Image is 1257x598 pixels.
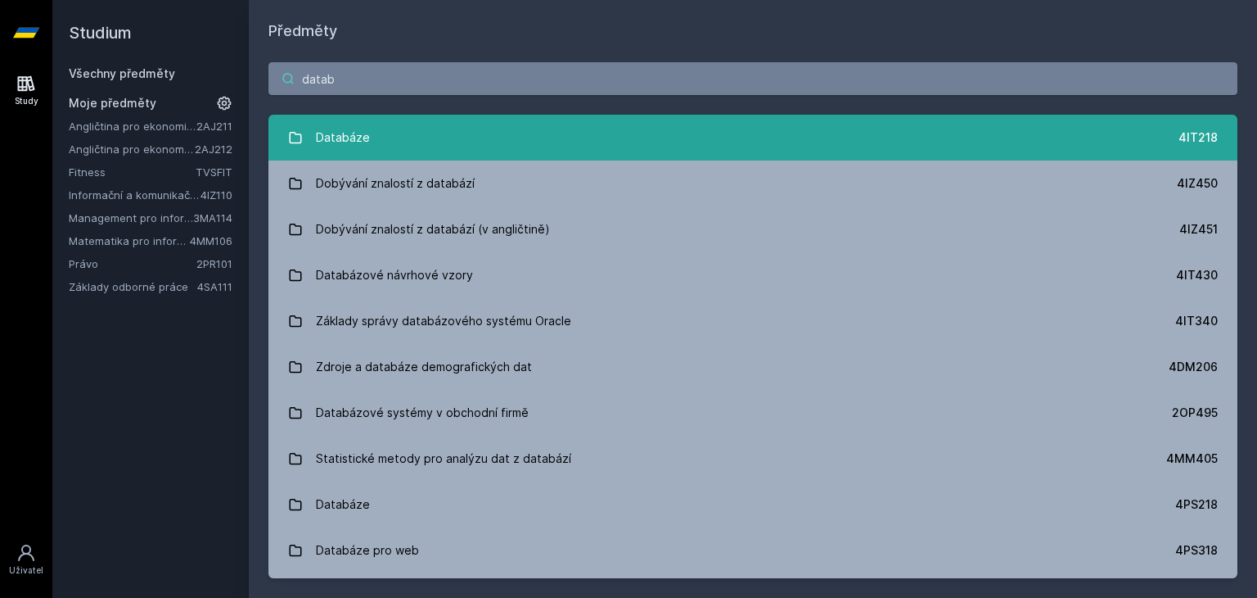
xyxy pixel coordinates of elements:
[1178,129,1218,146] div: 4IT218
[193,211,232,224] a: 3MA114
[69,187,200,203] a: Informační a komunikační technologie
[196,165,232,179] a: TVSFIT
[69,233,190,249] a: Matematika pro informatiky
[1166,451,1218,467] div: 4MM405
[316,305,571,338] div: Základy správy databázového systému Oracle
[1172,405,1218,421] div: 2OP495
[200,188,232,202] a: 4IZ110
[268,390,1237,436] a: Databázové systémy v obchodní firmě 2OP495
[268,298,1237,344] a: Základy správy databázového systému Oracle 4IT340
[9,564,43,577] div: Uživatel
[196,120,232,133] a: 2AJ211
[316,121,370,154] div: Databáze
[1175,496,1218,513] div: 4PS218
[268,528,1237,573] a: Databáze pro web 4PS318
[1175,313,1218,329] div: 4IT340
[195,143,232,156] a: 2AJ212
[316,259,473,292] div: Databázové návrhové vzory
[268,115,1237,161] a: Databáze 4IT218
[268,482,1237,528] a: Databáze 4PS218
[190,234,232,247] a: 4MM106
[69,141,195,157] a: Angličtina pro ekonomická studia 2 (B2/C1)
[15,95,38,107] div: Study
[316,488,370,521] div: Databáze
[3,66,49,116] a: Study
[316,167,475,200] div: Dobývání znalostí z databází
[1176,267,1218,283] div: 4IT430
[197,280,232,293] a: 4SA111
[268,436,1237,482] a: Statistické metody pro analýzu dat z databází 4MM405
[69,164,196,180] a: Fitness
[316,213,550,246] div: Dobývání znalostí z databází (v angličtině)
[69,118,196,134] a: Angličtina pro ekonomická studia 1 (B2/C1)
[69,279,197,295] a: Základy odborné práce
[69,210,193,226] a: Management pro informatiky a statistiky
[268,20,1237,43] h1: Předměty
[3,535,49,585] a: Uživatel
[268,206,1237,252] a: Dobývání znalostí z databází (v angličtině) 4IZ451
[316,396,529,429] div: Databázové systémy v obchodní firmě
[268,344,1237,390] a: Zdroje a databáze demografických dat 4DM206
[1179,221,1218,238] div: 4IZ451
[268,62,1237,95] input: Název nebo ident předmětu…
[1177,175,1218,192] div: 4IZ450
[69,256,196,272] a: Právo
[1175,542,1218,559] div: 4PS318
[316,351,532,383] div: Zdroje a databáze demografických dat
[268,161,1237,206] a: Dobývání znalostí z databází 4IZ450
[69,95,156,111] span: Moje předměty
[316,534,419,567] div: Databáze pro web
[316,442,571,475] div: Statistické metody pro analýzu dat z databází
[69,66,175,80] a: Všechny předměty
[1169,359,1218,375] div: 4DM206
[268,252,1237,298] a: Databázové návrhové vzory 4IT430
[196,257,232,270] a: 2PR101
